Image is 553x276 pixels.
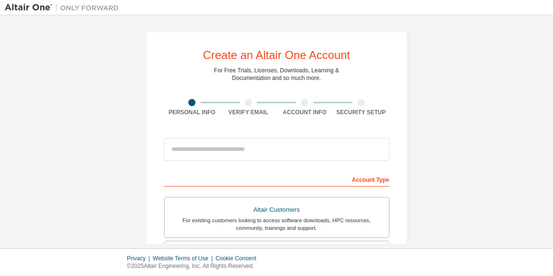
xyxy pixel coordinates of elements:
[333,108,389,116] div: Security Setup
[203,49,350,61] div: Create an Altair One Account
[215,255,262,262] div: Cookie Consent
[127,255,153,262] div: Privacy
[170,203,383,217] div: Altair Customers
[170,217,383,232] div: For existing customers looking to access software downloads, HPC resources, community, trainings ...
[164,108,221,116] div: Personal Info
[127,262,262,270] p: © 2025 Altair Engineering, Inc. All Rights Reserved.
[164,171,389,187] div: Account Type
[220,108,277,116] div: Verify Email
[153,255,215,262] div: Website Terms of Use
[214,67,339,82] div: For Free Trials, Licenses, Downloads, Learning & Documentation and so much more.
[277,108,333,116] div: Account Info
[5,3,124,12] img: Altair One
